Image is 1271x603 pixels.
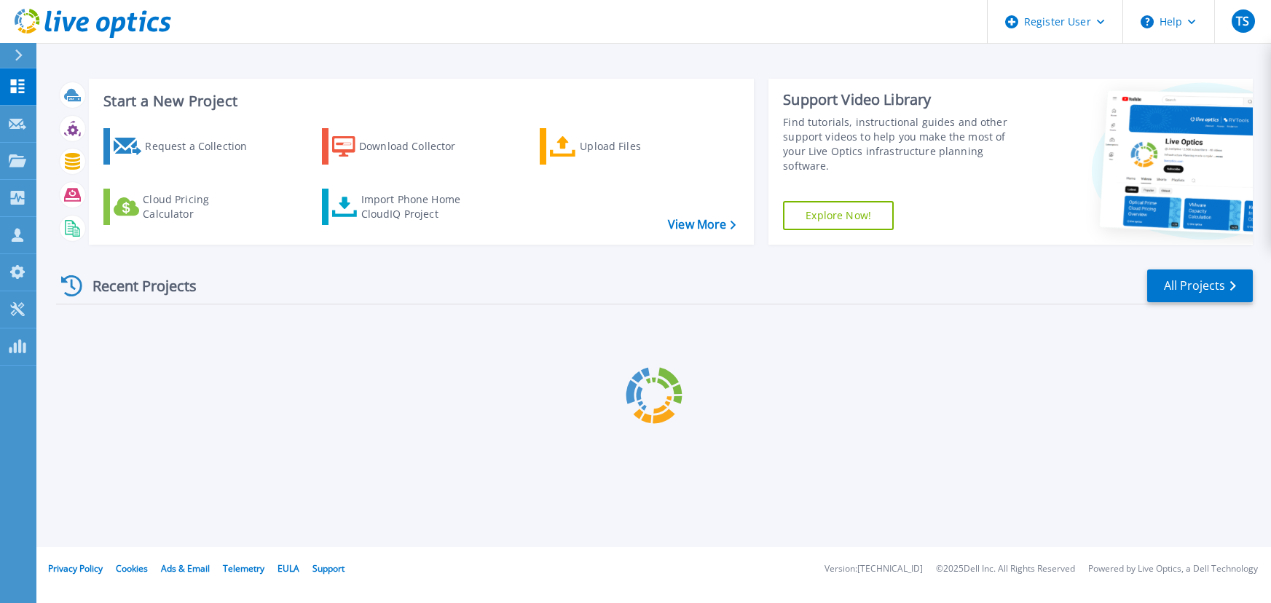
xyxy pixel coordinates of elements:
[783,115,1028,173] div: Find tutorials, instructional guides and other support videos to help you make the most of your L...
[278,562,299,575] a: EULA
[1088,564,1258,574] li: Powered by Live Optics, a Dell Technology
[103,93,735,109] h3: Start a New Project
[1147,269,1253,302] a: All Projects
[116,562,148,575] a: Cookies
[223,562,264,575] a: Telemetry
[103,128,266,165] a: Request a Collection
[143,192,259,221] div: Cloud Pricing Calculator
[48,562,103,575] a: Privacy Policy
[322,128,484,165] a: Download Collector
[312,562,345,575] a: Support
[783,201,894,230] a: Explore Now!
[56,268,216,304] div: Recent Projects
[161,562,210,575] a: Ads & Email
[825,564,923,574] li: Version: [TECHNICAL_ID]
[540,128,702,165] a: Upload Files
[580,132,696,161] div: Upload Files
[103,189,266,225] a: Cloud Pricing Calculator
[145,132,261,161] div: Request a Collection
[361,192,475,221] div: Import Phone Home CloudIQ Project
[783,90,1028,109] div: Support Video Library
[936,564,1075,574] li: © 2025 Dell Inc. All Rights Reserved
[1236,15,1249,27] span: TS
[359,132,476,161] div: Download Collector
[668,218,736,232] a: View More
